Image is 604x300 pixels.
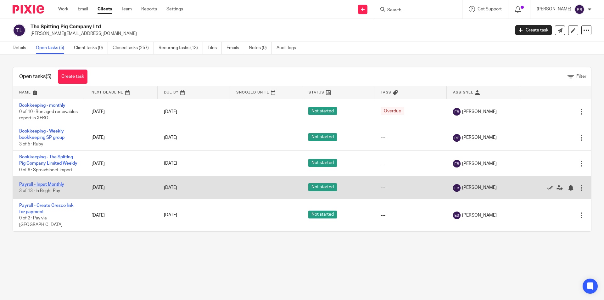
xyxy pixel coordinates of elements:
[85,177,158,199] td: [DATE]
[141,6,157,12] a: Reports
[462,184,497,191] span: [PERSON_NAME]
[453,160,461,167] img: svg%3E
[537,6,571,12] p: [PERSON_NAME]
[19,155,77,166] a: Bookkeeping - The Spitting Pig Company Limited Weekly
[13,24,26,37] img: svg%3E
[13,5,44,14] img: Pixie
[462,134,497,141] span: [PERSON_NAME]
[547,184,556,191] a: Mark as done
[19,142,43,146] span: 3 of 5 · Ruby
[309,91,324,94] span: Status
[85,151,158,177] td: [DATE]
[462,109,497,115] span: [PERSON_NAME]
[308,183,337,191] span: Not started
[308,133,337,141] span: Not started
[19,129,64,140] a: Bookkeeping - Weekly bookkeeping SP group
[381,134,440,141] div: ---
[19,203,74,214] a: Payroll - Create Crezco link for payment
[19,189,60,193] span: 3 of 13 · In Bright Pay
[19,103,65,108] a: Bookkeeping - monthly
[381,184,440,191] div: ---
[381,161,440,167] div: ---
[31,24,411,30] h2: The Spitting Pig Company Ltd
[19,168,72,172] span: 0 of 6 · Spreadsheet Import
[19,216,63,227] span: 0 of 2 · Pay via [GEOGRAPHIC_DATA]
[98,6,112,12] a: Clients
[74,42,108,54] a: Client tasks (0)
[113,42,154,54] a: Closed tasks (257)
[58,6,68,12] a: Work
[19,73,52,80] h1: Open tasks
[166,6,183,12] a: Settings
[208,42,222,54] a: Files
[19,110,78,121] span: 0 of 10 · Run aged receivables report in XERO
[453,184,461,192] img: svg%3E
[164,136,177,140] span: [DATE]
[236,91,269,94] span: Snoozed Until
[58,70,87,84] a: Create task
[576,74,586,79] span: Filter
[85,99,158,125] td: [DATE]
[85,125,158,150] td: [DATE]
[164,110,177,114] span: [DATE]
[381,91,391,94] span: Tags
[164,186,177,190] span: [DATE]
[31,31,506,37] p: [PERSON_NAME][EMAIL_ADDRESS][DOMAIN_NAME]
[308,159,337,167] span: Not started
[478,7,502,11] span: Get Support
[85,199,158,231] td: [DATE]
[78,6,88,12] a: Email
[308,107,337,115] span: Not started
[387,8,443,13] input: Search
[121,6,132,12] a: Team
[159,42,203,54] a: Recurring tasks (13)
[164,161,177,166] span: [DATE]
[46,74,52,79] span: (5)
[249,42,272,54] a: Notes (0)
[453,134,461,142] img: svg%3E
[164,213,177,218] span: [DATE]
[381,212,440,218] div: ---
[226,42,244,54] a: Emails
[462,161,497,167] span: [PERSON_NAME]
[308,211,337,218] span: Not started
[13,42,31,54] a: Details
[36,42,69,54] a: Open tasks (5)
[453,212,461,219] img: svg%3E
[381,107,404,115] span: Overdue
[515,25,552,35] a: Create task
[19,182,64,187] a: Payroll - Input Monthly
[462,212,497,218] span: [PERSON_NAME]
[453,108,461,116] img: svg%3E
[277,42,301,54] a: Audit logs
[574,4,584,14] img: svg%3E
